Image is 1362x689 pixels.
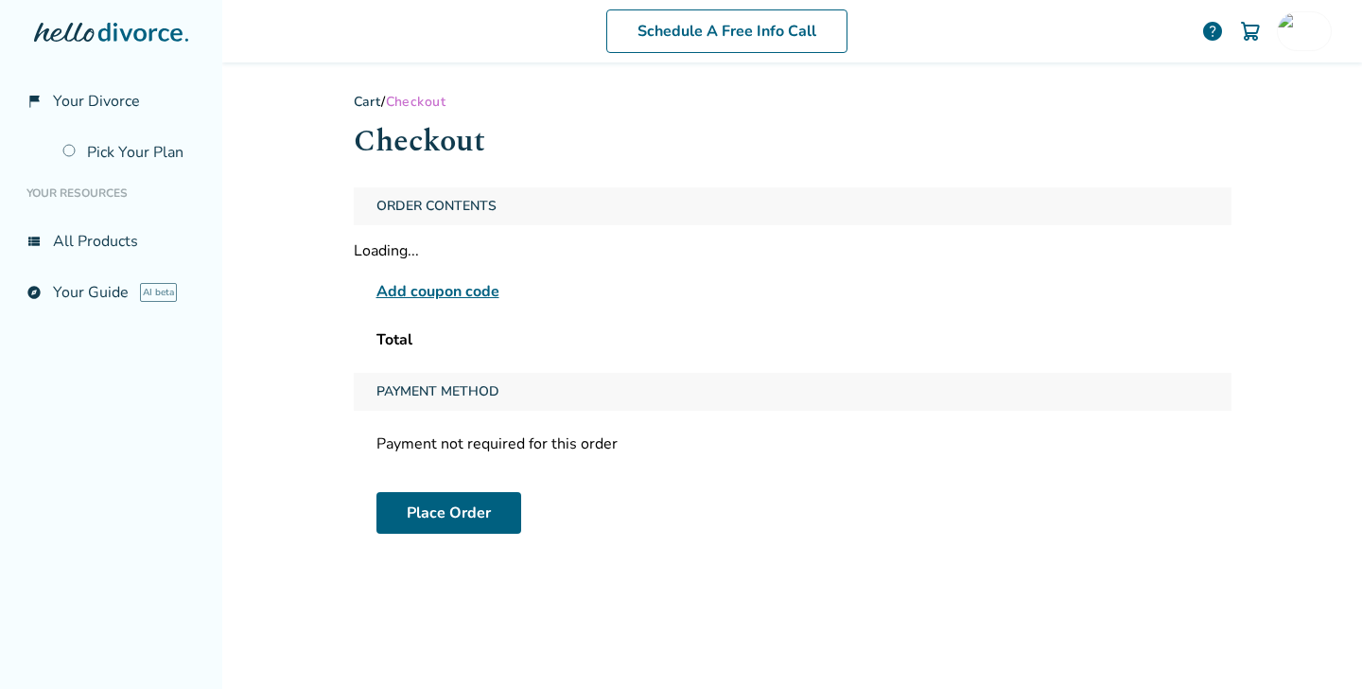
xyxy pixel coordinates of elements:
div: / [354,93,1231,111]
a: Pick Your Plan [51,131,207,174]
li: Your Resources [15,174,207,212]
span: Your Divorce [53,91,140,112]
span: Payment Method [369,373,507,411]
div: Payment not required for this order [354,426,1231,462]
img: cbfoureleven@gmail.com [1278,12,1316,50]
span: Total [376,329,412,350]
button: Place Order [376,492,521,534]
span: Add coupon code [376,280,499,303]
div: Loading... [354,240,1231,261]
span: explore [26,285,42,300]
a: help [1201,20,1224,43]
span: Order Contents [369,187,504,225]
span: AI beta [140,283,177,302]
span: flag_2 [26,94,42,109]
a: Cart [354,93,382,111]
a: flag_2Your Divorce [15,79,207,123]
a: Schedule A Free Info Call [606,9,847,53]
a: view_listAll Products [15,220,207,263]
span: Checkout [386,93,445,111]
h1: Checkout [354,118,1231,165]
span: view_list [26,234,42,249]
a: exploreYour GuideAI beta [15,271,207,314]
img: Cart [1239,20,1262,43]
